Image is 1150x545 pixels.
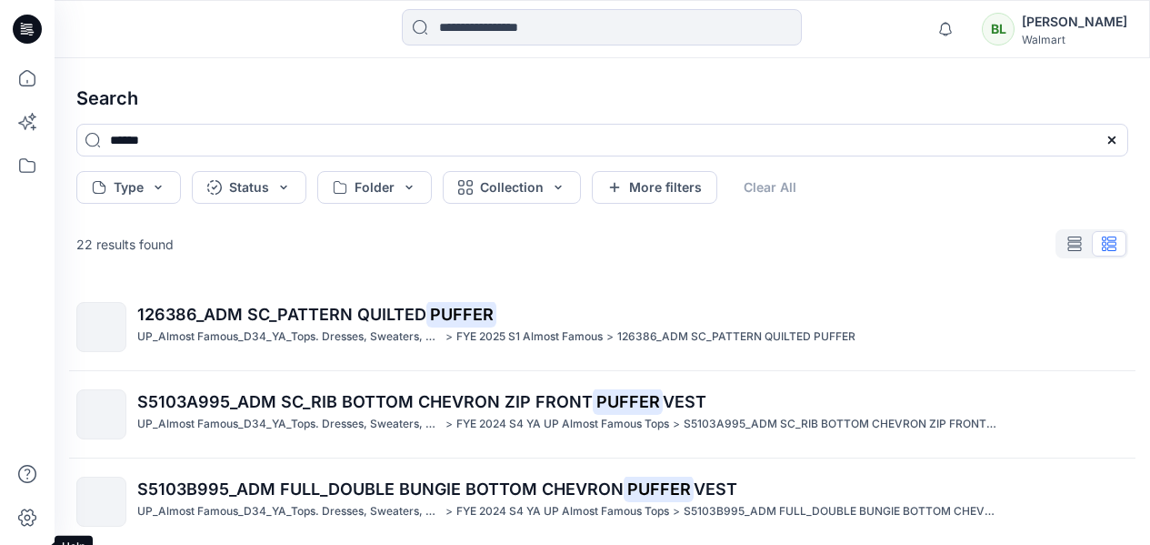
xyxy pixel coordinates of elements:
[65,378,1139,450] a: S5103A995_ADM SC_RIB BOTTOM CHEVRON ZIP FRONTPUFFERVESTUP_Almost Famous_D34_YA_Tops. Dresses, Swe...
[137,479,624,499] span: S5103B995_ADM FULL_DOUBLE BUNGIE BOTTOM CHEVRON
[1022,33,1127,46] div: Walmart
[445,328,453,347] p: >
[445,502,453,521] p: >
[443,171,581,204] button: Collection
[137,502,442,521] p: UP_Almost Famous_D34_YA_Tops. Dresses, Sweaters, Sets
[673,415,680,434] p: >
[663,392,706,411] span: VEST
[137,328,442,347] p: UP_Almost Famous_D34_YA_Tops. Dresses, Sweaters, Sets
[624,476,694,501] mark: PUFFER
[1022,11,1127,33] div: [PERSON_NAME]
[982,13,1015,45] div: BL
[684,415,999,434] p: S5103A995_ADM SC_RIB BOTTOM CHEVRON ZIP FRONT PUFFER VEST
[76,235,174,254] p: 22 results found
[137,415,442,434] p: UP_Almost Famous_D34_YA_Tops. Dresses, Sweaters, Sets
[62,73,1143,124] h4: Search
[137,392,593,411] span: S5103A995_ADM SC_RIB BOTTOM CHEVRON ZIP FRONT
[456,502,669,521] p: FYE 2024 S4 YA UP Almost Famous Tops
[593,389,663,414] mark: PUFFER
[76,171,181,204] button: Type
[617,328,855,347] p: 126386_ADM SC_PATTERN QUILTED PUFFER
[456,328,603,347] p: FYE 2025 S1 Almost Famous
[65,291,1139,363] a: 126386_ADM SC_PATTERN QUILTEDPUFFERUP_Almost Famous_D34_YA_Tops. Dresses, Sweaters, Sets>FYE 2025...
[426,301,496,327] mark: PUFFER
[192,171,306,204] button: Status
[137,305,426,324] span: 126386_ADM SC_PATTERN QUILTED
[684,502,999,521] p: S5103B995_ADM FULL_DOUBLE BUNGIE BOTTOM CHEVRON PUFFER VEST
[592,171,717,204] button: More filters
[606,328,614,347] p: >
[456,415,669,434] p: FYE 2024 S4 YA UP Almost Famous Tops
[317,171,432,204] button: Folder
[65,466,1139,538] a: S5103B995_ADM FULL_DOUBLE BUNGIE BOTTOM CHEVRONPUFFERVESTUP_Almost Famous_D34_YA_Tops. Dresses, S...
[445,415,453,434] p: >
[673,502,680,521] p: >
[694,479,737,499] span: VEST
